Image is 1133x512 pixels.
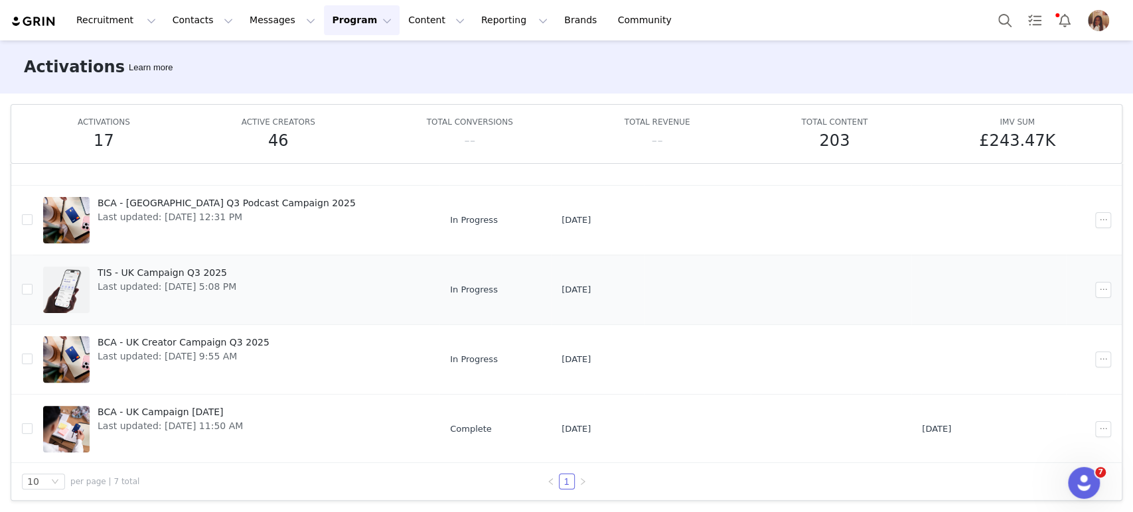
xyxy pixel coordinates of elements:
[1020,5,1049,35] a: Tasks
[268,129,289,153] h5: 46
[990,5,1020,35] button: Search
[324,5,400,35] button: Program
[543,474,559,489] li: Previous Page
[610,5,686,35] a: Community
[922,422,951,436] span: [DATE]
[464,129,475,153] h5: --
[556,5,609,35] a: Brands
[98,196,356,210] span: BCA - [GEOGRAPHIC_DATA] Q3 Podcast Campaign 2025
[242,5,323,35] button: Messages
[547,478,555,485] i: icon: left
[575,474,591,489] li: Next Page
[1068,467,1100,499] iframe: Intercom live chat
[819,129,850,153] h5: 203
[98,405,243,419] span: BCA - UK Campaign [DATE]
[450,353,498,366] span: In Progress
[24,55,125,79] h3: Activations
[559,474,575,489] li: 1
[43,263,429,316] a: TIS - UK Campaign Q3 2025Last updated: [DATE] 5:08 PM
[126,61,175,74] div: Tooltip anchor
[450,214,498,227] span: In Progress
[1050,5,1079,35] button: Notifications
[1095,467,1106,478] span: 7
[979,129,1055,153] h5: £243.47K
[473,5,556,35] button: Reporting
[98,336,269,350] span: BCA - UK Creator Campaign Q3 2025
[98,280,236,294] span: Last updated: [DATE] 5:08 PM
[43,403,429,456] a: BCA - UK Campaign [DATE]Last updated: [DATE] 11:50 AM
[560,474,574,489] a: 1
[562,283,591,296] span: [DATE]
[1088,10,1109,31] img: bff6f5da-c049-4168-bbdf-4e3ee95c1c62.png
[98,419,243,433] span: Last updated: [DATE] 11:50 AM
[450,283,498,296] span: In Progress
[625,117,690,127] span: TOTAL REVENUE
[579,478,587,485] i: icon: right
[51,478,59,487] i: icon: down
[165,5,241,35] button: Contacts
[68,5,164,35] button: Recruitment
[427,117,513,127] span: TOTAL CONVERSIONS
[98,350,269,363] span: Last updated: [DATE] 9:55 AM
[1000,117,1035,127] span: IMV SUM
[1080,10,1122,31] button: Profile
[70,476,139,487] span: per page | 7 total
[11,15,57,28] img: grin logo
[801,117,868,127] span: TOTAL CONTENT
[651,129,662,153] h5: --
[400,5,473,35] button: Content
[43,194,429,247] a: BCA - [GEOGRAPHIC_DATA] Q3 Podcast Campaign 2025Last updated: [DATE] 12:31 PM
[450,422,492,436] span: Complete
[562,422,591,436] span: [DATE]
[242,117,315,127] span: ACTIVE CREATORS
[78,117,130,127] span: ACTIVATIONS
[94,129,114,153] h5: 17
[98,210,356,224] span: Last updated: [DATE] 12:31 PM
[27,474,39,489] div: 10
[562,353,591,366] span: [DATE]
[98,266,236,280] span: TIS - UK Campaign Q3 2025
[562,214,591,227] span: [DATE]
[43,333,429,386] a: BCA - UK Creator Campaign Q3 2025Last updated: [DATE] 9:55 AM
